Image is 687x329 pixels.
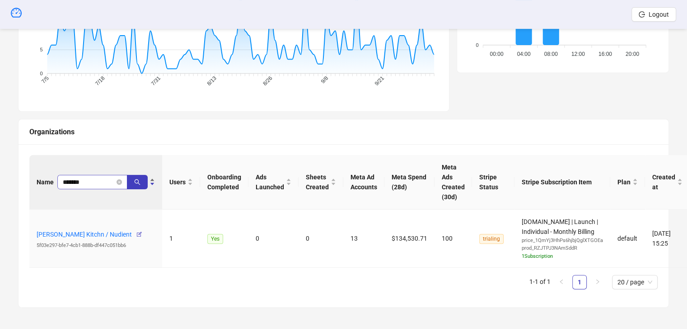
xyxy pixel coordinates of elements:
span: [DOMAIN_NAME] | Launch | Individual - Monthly Billing [522,218,603,260]
button: close-circle [117,179,122,185]
tspan: 5 [40,47,42,52]
span: Created at [652,172,675,192]
div: 5f03e297-bfe7-4cb1-888b-df447c051bb6 [37,242,155,250]
tspan: 12:00 [571,51,585,57]
li: 1-1 of 1 [529,275,551,289]
tspan: 7/5 [40,75,50,85]
th: Stripe Status [472,155,514,210]
tspan: 0 [476,42,479,47]
tspan: 9/8 [320,75,330,85]
a: [PERSON_NAME] Kitchn / Nudient [37,231,132,238]
span: Plan [617,177,631,187]
tspan: 0 [40,70,42,76]
li: Previous Page [554,275,569,289]
span: Sheets Created [306,172,329,192]
td: default [610,210,645,268]
li: Next Page [590,275,605,289]
button: left [554,275,569,289]
div: Organizations [29,126,658,137]
tspan: 20:00 [626,51,639,57]
tspan: 8/26 [262,75,274,87]
span: Users [169,177,186,187]
span: right [595,279,600,284]
button: Logout [631,7,676,22]
tspan: 08:00 [544,51,558,57]
div: price_1QmYj3HhPs6hjbjQglXTGOEa [522,237,603,245]
span: trialing [479,234,504,244]
tspan: 8/13 [206,75,218,87]
div: 13 [351,233,377,243]
td: $134,530.71 [384,210,435,268]
th: Meta Ad Accounts [343,155,384,210]
th: Meta Spend (28d) [384,155,435,210]
span: search [134,179,140,185]
th: Meta Ads Created (30d) [435,155,472,210]
th: Ads Launched [248,155,299,210]
span: dashboard [11,7,22,18]
span: Logout [649,11,669,18]
span: Yes [207,234,223,244]
tspan: 04:00 [517,51,531,57]
th: Sheets Created [299,155,343,210]
span: Ads Launched [256,172,284,192]
span: 20 / page [617,275,652,289]
button: search [127,175,148,189]
div: 100 [442,233,465,243]
span: left [559,279,564,284]
tspan: 7/31 [150,75,162,87]
th: Onboarding Completed [200,155,248,210]
div: Page Size [612,275,658,289]
tspan: 00:00 [490,51,504,57]
div: 1 Subscription [522,252,603,260]
tspan: 7/18 [94,75,106,87]
div: prod_RZJTPJ3NAmSddR [522,244,603,252]
td: 0 [248,210,299,268]
th: Stripe Subscription Item [514,155,610,210]
li: 1 [572,275,587,289]
button: right [590,275,605,289]
th: Users [162,155,200,210]
tspan: 9/21 [374,75,386,87]
th: Plan [610,155,645,210]
span: logout [639,11,645,18]
tspan: 16:00 [598,51,612,57]
td: 0 [299,210,343,268]
a: 1 [573,275,586,289]
td: 1 [162,210,200,268]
